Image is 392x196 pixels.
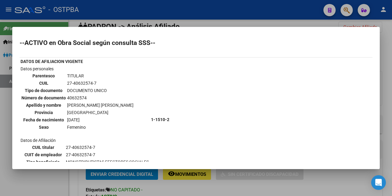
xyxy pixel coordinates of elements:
th: Fecha de nacimiento [21,116,66,123]
td: 40632574 [67,94,134,101]
h2: --ACTIVO en Obra Social según consulta SSS-- [20,40,372,46]
th: CUIL titular [21,144,65,151]
th: Parentesco [21,72,66,79]
th: Tipo beneficiario [21,159,65,165]
td: [PERSON_NAME] [PERSON_NAME] [67,102,134,109]
td: 27-40632574-7 [66,151,149,158]
th: CUIT de empleador [21,151,65,158]
td: 27-40632574-7 [67,80,134,87]
td: 27-40632574-7 [66,144,149,151]
th: Número de documento [21,94,66,101]
td: [GEOGRAPHIC_DATA] [67,109,134,116]
th: Sexo [21,124,66,131]
b: DATOS DE AFILIACION VIGENTE [21,59,83,64]
th: Provincia [21,109,66,116]
td: TITULAR [67,72,134,79]
td: [DATE] [67,116,134,123]
th: Apellido y nombre [21,102,66,109]
div: Open Intercom Messenger [371,175,386,190]
th: Tipo de documento [21,87,66,94]
td: Datos personales Datos de Afiliación [20,65,150,174]
td: MONOTRIBUTISTAS EFECTORES SOCIALES [66,159,149,165]
td: Femenino [67,124,134,131]
b: 1-1510-2 [151,117,169,122]
td: DOCUMENTO UNICO [67,87,134,94]
th: CUIL [21,80,66,87]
